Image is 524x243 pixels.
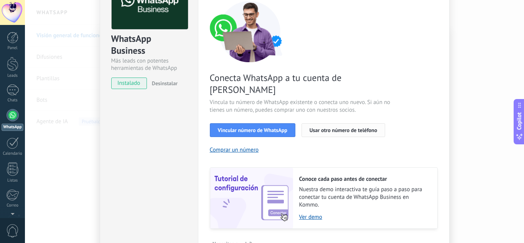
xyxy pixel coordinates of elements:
img: connect number [210,1,290,62]
div: Correo [2,203,24,208]
span: instalado [112,78,147,89]
div: Calendario [2,151,24,156]
button: Desinstalar [149,78,178,89]
span: Conecta WhatsApp a tu cuenta de [PERSON_NAME] [210,72,392,96]
button: Comprar un número [210,146,259,154]
a: Ver demo [299,213,430,221]
div: Panel [2,46,24,51]
button: Usar otro número de teléfono [302,123,385,137]
h2: Conoce cada paso antes de conectar [299,175,430,183]
span: Vincula tu número de WhatsApp existente o conecta uno nuevo. Si aún no tienes un número, puedes c... [210,99,392,114]
span: Usar otro número de teléfono [310,127,377,133]
span: Copilot [516,112,523,130]
div: Chats [2,98,24,103]
span: Desinstalar [152,80,178,87]
span: Vincular número de WhatsApp [218,127,287,133]
div: WhatsApp Business [111,33,187,57]
div: Listas [2,178,24,183]
span: Nuestra demo interactiva te guía paso a paso para conectar tu cuenta de WhatsApp Business en Kommo. [299,186,430,209]
div: Leads [2,73,24,78]
button: Vincular número de WhatsApp [210,123,295,137]
div: WhatsApp [2,124,23,131]
div: Más leads con potentes herramientas de WhatsApp [111,57,187,72]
